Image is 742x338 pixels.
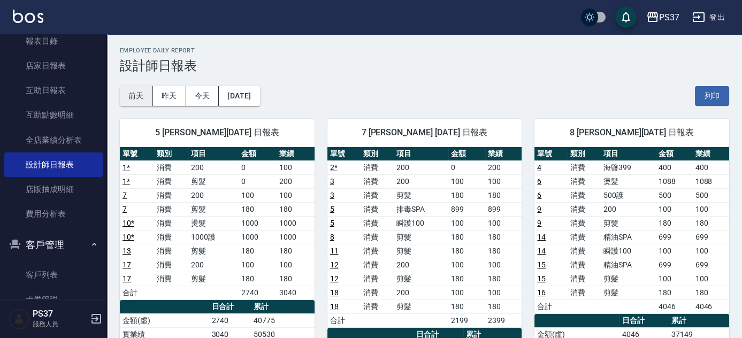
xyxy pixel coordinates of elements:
[120,86,153,106] button: 前天
[239,216,277,230] td: 1000
[361,174,394,188] td: 消費
[568,230,601,244] td: 消費
[537,233,546,241] a: 14
[239,174,277,188] td: 0
[251,313,314,327] td: 40775
[188,244,239,258] td: 剪髮
[188,258,239,272] td: 200
[120,147,315,300] table: a dense table
[485,313,522,327] td: 2399
[123,274,131,283] a: 17
[188,202,239,216] td: 剪髮
[33,309,87,319] h5: PS37
[394,174,449,188] td: 200
[601,160,656,174] td: 海鹽399
[448,147,485,161] th: 金額
[120,147,154,161] th: 單號
[123,247,131,255] a: 13
[485,299,522,313] td: 180
[154,258,188,272] td: 消費
[448,286,485,299] td: 100
[4,202,103,226] a: 費用分析表
[154,188,188,202] td: 消費
[547,127,716,138] span: 8 [PERSON_NAME][DATE] 日報表
[251,300,314,314] th: 累計
[601,230,656,244] td: 精油SPA
[537,288,546,297] a: 16
[361,244,394,258] td: 消費
[601,147,656,161] th: 項目
[277,216,315,230] td: 1000
[361,286,394,299] td: 消費
[4,78,103,103] a: 互助日報表
[277,230,315,244] td: 1000
[277,147,315,161] th: 業績
[537,247,546,255] a: 14
[361,188,394,202] td: 消費
[239,258,277,272] td: 100
[9,308,30,329] img: Person
[568,272,601,286] td: 消費
[239,230,277,244] td: 1000
[340,127,509,138] span: 7 [PERSON_NAME] [DATE] 日報表
[448,258,485,272] td: 100
[568,160,601,174] td: 消費
[277,286,315,299] td: 3040
[537,191,541,199] a: 6
[534,299,568,313] td: 合計
[659,11,679,24] div: PS37
[485,230,522,244] td: 180
[693,230,729,244] td: 699
[656,272,692,286] td: 100
[361,272,394,286] td: 消費
[4,287,103,312] a: 卡券管理
[394,258,449,272] td: 200
[277,188,315,202] td: 100
[277,202,315,216] td: 180
[394,286,449,299] td: 200
[239,286,277,299] td: 2740
[601,244,656,258] td: 瞬護100
[485,216,522,230] td: 100
[330,302,339,311] a: 18
[656,258,692,272] td: 699
[188,147,239,161] th: 項目
[239,202,277,216] td: 180
[219,86,259,106] button: [DATE]
[656,244,692,258] td: 100
[693,174,729,188] td: 1088
[154,272,188,286] td: 消費
[656,147,692,161] th: 金額
[537,274,546,283] a: 15
[4,177,103,202] a: 店販抽成明細
[568,258,601,272] td: 消費
[568,244,601,258] td: 消費
[394,299,449,313] td: 剪髮
[394,230,449,244] td: 剪髮
[693,286,729,299] td: 180
[537,260,546,269] a: 15
[448,174,485,188] td: 100
[330,205,334,213] a: 5
[277,272,315,286] td: 180
[485,286,522,299] td: 100
[361,230,394,244] td: 消費
[4,29,103,53] a: 報表目錄
[695,86,729,106] button: 列印
[33,319,87,329] p: 服務人員
[485,188,522,202] td: 180
[601,202,656,216] td: 200
[485,160,522,174] td: 200
[4,231,103,259] button: 客戶管理
[120,58,729,73] h3: 設計師日報表
[656,286,692,299] td: 180
[448,202,485,216] td: 899
[448,230,485,244] td: 180
[123,205,127,213] a: 7
[448,299,485,313] td: 180
[277,174,315,188] td: 200
[448,272,485,286] td: 180
[537,163,541,172] a: 4
[693,299,729,313] td: 4046
[154,174,188,188] td: 消費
